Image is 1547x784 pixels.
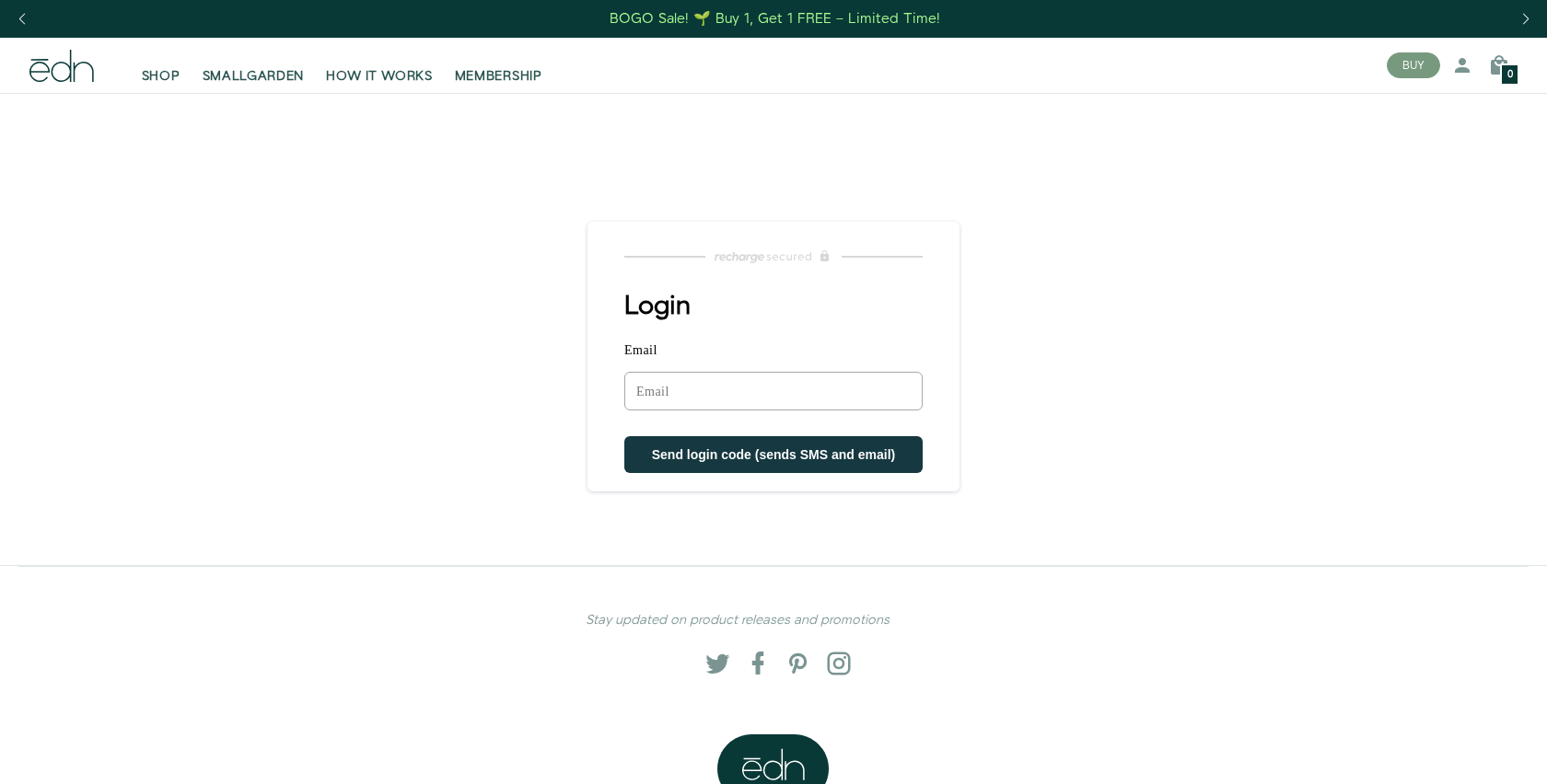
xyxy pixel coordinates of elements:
[444,45,553,86] a: MEMBERSHIP
[610,9,940,29] div: BOGO Sale! 🌱 Buy 1, Get 1 FREE – Limited Time!
[587,244,960,270] a: Recharge Subscriptions website
[624,292,960,321] h1: Login
[455,67,542,86] span: MEMBERSHIP
[315,45,443,86] a: HOW IT WORKS
[586,611,890,629] em: Stay updated on product releases and promotions
[326,67,432,86] span: HOW IT WORKS
[652,447,896,462] span: Send login code (sends SMS and email)
[142,67,180,86] span: SHOP
[203,67,305,86] span: SMALLGARDEN
[624,436,923,473] button: Send login code (sends SMS and email)
[1387,52,1440,78] button: BUY
[192,45,316,86] a: SMALLGARDEN
[624,372,923,410] input: Email
[609,5,943,33] a: BOGO Sale! 🌱 Buy 1, Get 1 FREE – Limited Time!
[624,343,923,364] label: Email
[1507,70,1513,80] span: 0
[131,45,192,86] a: SHOP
